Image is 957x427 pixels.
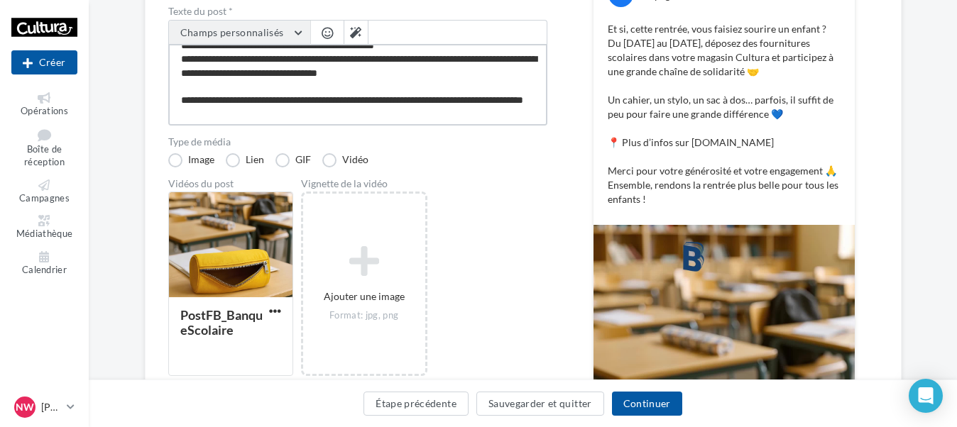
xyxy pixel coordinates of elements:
[476,392,604,416] button: Sauvegarder et quitter
[909,379,943,413] div: Open Intercom Messenger
[41,400,61,414] p: [PERSON_NAME]
[24,143,65,168] span: Boîte de réception
[11,394,77,421] a: NW [PERSON_NAME]
[11,50,77,74] div: Nouvelle campagne
[608,22,841,206] p: Et si, cette rentrée, vous faisiez sourire un enfant ? Du [DATE] au [DATE], déposez des fournitur...
[168,153,214,167] label: Image
[168,179,293,189] div: Vidéos du post
[21,105,68,116] span: Opérations
[363,392,469,416] button: Étape précédente
[11,248,77,279] a: Calendrier
[168,6,547,16] label: Texte du post *
[22,264,67,275] span: Calendrier
[11,212,77,243] a: Médiathèque
[11,89,77,120] a: Opérations
[169,21,310,45] button: Champs personnalisés
[301,179,427,189] div: Vignette de la vidéo
[16,228,73,240] span: Médiathèque
[322,153,368,167] label: Vidéo
[168,137,547,147] label: Type de média
[275,153,311,167] label: GIF
[19,192,70,204] span: Campagnes
[11,177,77,207] a: Campagnes
[11,50,77,74] button: Créer
[226,153,264,167] label: Lien
[612,392,682,416] button: Continuer
[11,126,77,171] a: Boîte de réception
[180,26,284,38] span: Champs personnalisés
[180,307,263,338] div: PostFB_BanqueScolaire
[16,400,34,414] span: NW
